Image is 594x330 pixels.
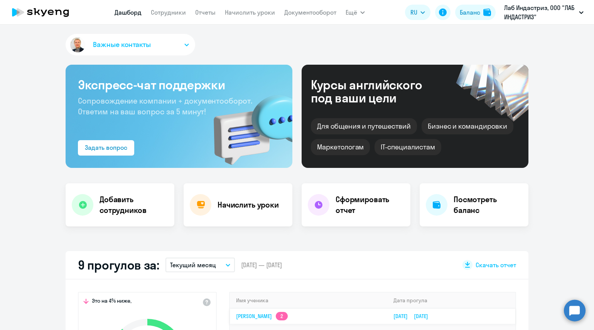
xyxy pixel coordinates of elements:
[69,36,87,54] img: avatar
[311,118,417,134] div: Для общения и путешествий
[336,194,404,216] h4: Сформировать отчет
[202,81,292,168] img: bg-img
[311,78,443,104] div: Курсы английского под ваши цели
[165,258,235,272] button: Текущий месяц
[476,261,516,269] span: Скачать отчет
[78,257,159,273] h2: 9 прогулов за:
[78,77,280,92] h3: Экспресс-чат поддержки
[504,3,576,22] p: Лаб Индастриз, ООО "ЛАБ ИНДАСТРИЗ"
[393,313,434,320] a: [DATE][DATE]
[78,96,252,116] span: Сопровождение компании + документооборот. Ответим на ваш вопрос за 5 минут!
[225,8,275,16] a: Начислить уроки
[100,194,168,216] h4: Добавить сотрудников
[455,5,496,20] button: Балансbalance
[422,118,513,134] div: Бизнес и командировки
[85,143,127,152] div: Задать вопрос
[483,8,491,16] img: balance
[346,8,357,17] span: Ещё
[218,199,279,210] h4: Начислить уроки
[195,8,216,16] a: Отчеты
[151,8,186,16] a: Сотрудники
[346,5,365,20] button: Ещё
[115,8,142,16] a: Дашборд
[500,3,587,22] button: Лаб Индастриз, ООО "ЛАБ ИНДАСТРИЗ"
[92,297,132,307] span: Это на 4% ниже,
[375,139,441,155] div: IT-специалистам
[241,261,282,269] span: [DATE] — [DATE]
[66,34,195,55] button: Важные контакты
[78,140,134,156] button: Задать вопрос
[284,8,336,16] a: Документооборот
[387,293,515,308] th: Дата прогула
[454,194,522,216] h4: Посмотреть баланс
[230,293,387,308] th: Имя ученика
[405,5,430,20] button: RU
[93,40,151,50] span: Важные контакты
[410,8,417,17] span: RU
[236,313,288,320] a: [PERSON_NAME]2
[276,312,288,320] app-skyeng-badge: 2
[311,139,370,155] div: Маркетологам
[460,8,480,17] div: Баланс
[170,260,216,270] p: Текущий месяц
